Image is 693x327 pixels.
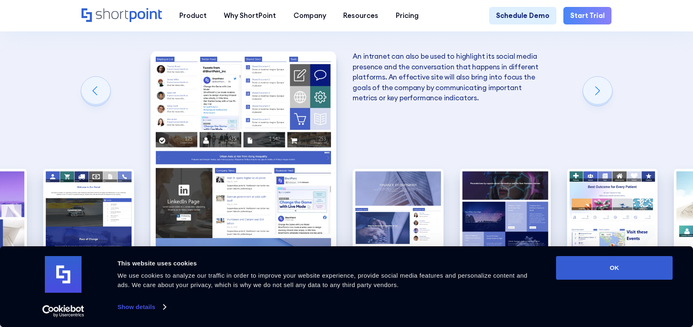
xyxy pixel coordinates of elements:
[82,8,162,23] a: Home
[43,169,134,281] img: Best SharePoint Intranet
[387,7,428,24] a: Pricing
[353,51,539,104] p: An intranet can also be used to highlight its social media presence and the conversation that hap...
[294,11,326,21] div: Company
[150,51,337,280] img: Intranet Page Example Social
[224,11,276,21] div: Why ShortPoint
[396,11,419,21] div: Pricing
[117,272,527,288] span: We use cookies to analyze our traffic in order to improve your website experience, provide social...
[117,259,538,268] div: This website uses cookies
[460,169,551,281] div: 5 / 10
[28,305,99,317] a: Usercentrics Cookiebot - opens in a new window
[353,169,444,281] div: 4 / 10
[343,11,378,21] div: Resources
[179,11,207,21] div: Product
[43,169,134,281] div: 2 / 10
[81,77,110,106] div: Previous slide
[460,169,551,281] img: Best SharePoint Intranet Example Technology
[567,169,658,281] img: Best Intranet Example Healthcare
[567,169,658,281] div: 6 / 10
[117,301,166,313] a: Show details
[150,51,337,280] div: 3 / 10
[583,77,612,106] div: Next slide
[563,7,611,24] a: Start Trial
[353,169,444,281] img: Best SharePoint Intranet Example Department
[171,7,216,24] a: Product
[556,256,673,280] button: OK
[335,7,387,24] a: Resources
[285,7,335,24] a: Company
[489,7,556,24] a: Schedule Demo
[45,256,82,293] img: logo
[215,7,285,24] a: Why ShortPoint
